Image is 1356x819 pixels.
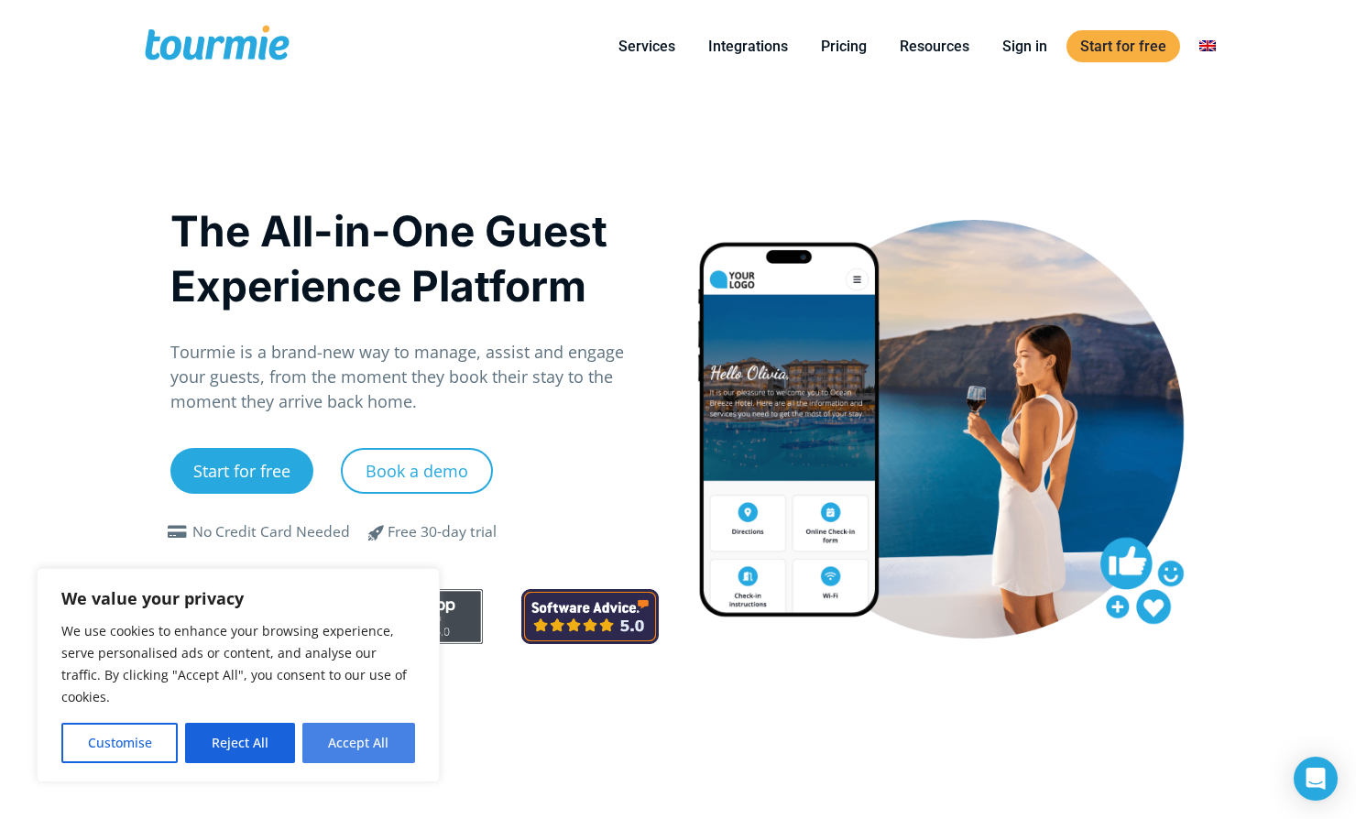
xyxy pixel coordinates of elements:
button: Reject All [185,723,294,763]
span:  [163,525,192,540]
a: Switch to [1186,35,1230,58]
span:  [355,521,399,543]
a: Integrations [694,35,802,58]
div: Free 30-day trial [388,521,497,543]
div: No Credit Card Needed [192,521,350,543]
button: Accept All [302,723,415,763]
p: We value your privacy [61,587,415,609]
a: Resources [886,35,983,58]
a: Start for free [1066,30,1180,62]
a: Sign in [989,35,1061,58]
a: Pricing [807,35,880,58]
a: Book a demo [341,448,493,494]
button: Customise [61,723,178,763]
a: Services [605,35,689,58]
p: We use cookies to enhance your browsing experience, serve personalised ads or content, and analys... [61,620,415,708]
p: Tourmie is a brand-new way to manage, assist and engage your guests, from the moment they book th... [170,340,659,414]
a: Start for free [170,448,313,494]
h1: The All-in-One Guest Experience Platform [170,203,659,313]
div: Open Intercom Messenger [1294,757,1338,801]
